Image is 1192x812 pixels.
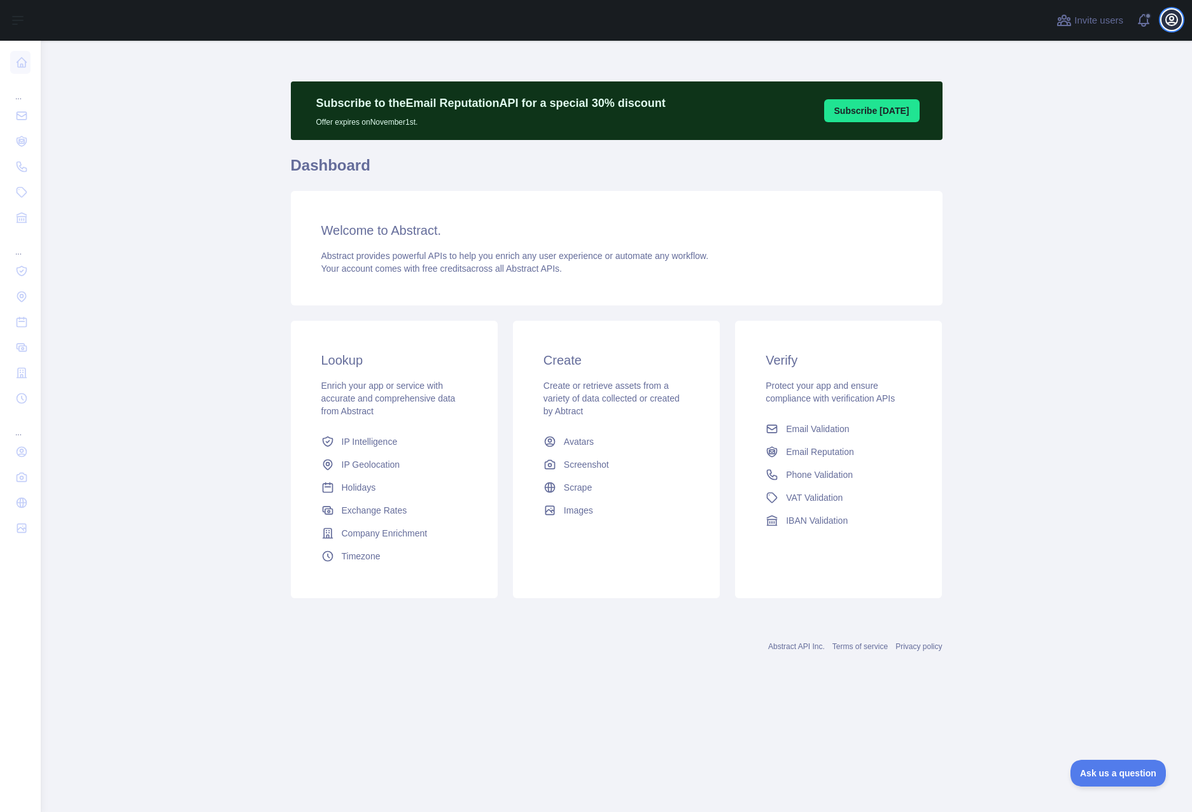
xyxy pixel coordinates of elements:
[316,476,472,499] a: Holidays
[342,527,428,540] span: Company Enrichment
[786,445,854,458] span: Email Reputation
[10,76,31,102] div: ...
[543,351,689,369] h3: Create
[423,263,466,274] span: free credits
[321,221,912,239] h3: Welcome to Abstract.
[761,463,916,486] a: Phone Validation
[786,468,853,481] span: Phone Validation
[538,430,694,453] a: Avatars
[761,417,916,440] a: Email Validation
[316,545,472,568] a: Timezone
[768,642,825,651] a: Abstract API Inc.
[316,112,666,127] p: Offer expires on November 1st.
[564,481,592,494] span: Scrape
[321,263,562,274] span: Your account comes with across all Abstract APIs.
[1074,13,1123,28] span: Invite users
[895,642,942,651] a: Privacy policy
[786,514,848,527] span: IBAN Validation
[342,458,400,471] span: IP Geolocation
[824,99,920,122] button: Subscribe [DATE]
[761,440,916,463] a: Email Reputation
[564,458,609,471] span: Screenshot
[766,351,911,369] h3: Verify
[538,499,694,522] a: Images
[342,481,376,494] span: Holidays
[321,381,456,416] span: Enrich your app or service with accurate and comprehensive data from Abstract
[1070,760,1167,787] iframe: Toggle Customer Support
[832,642,888,651] a: Terms of service
[10,232,31,257] div: ...
[316,94,666,112] p: Subscribe to the Email Reputation API for a special 30 % discount
[316,499,472,522] a: Exchange Rates
[564,504,593,517] span: Images
[1054,10,1126,31] button: Invite users
[10,412,31,438] div: ...
[538,453,694,476] a: Screenshot
[761,486,916,509] a: VAT Validation
[316,430,472,453] a: IP Intelligence
[538,476,694,499] a: Scrape
[321,351,467,369] h3: Lookup
[316,453,472,476] a: IP Geolocation
[342,504,407,517] span: Exchange Rates
[564,435,594,448] span: Avatars
[321,251,709,261] span: Abstract provides powerful APIs to help you enrich any user experience or automate any workflow.
[291,155,943,186] h1: Dashboard
[786,423,849,435] span: Email Validation
[342,435,398,448] span: IP Intelligence
[766,381,895,403] span: Protect your app and ensure compliance with verification APIs
[342,550,381,563] span: Timezone
[316,522,472,545] a: Company Enrichment
[761,509,916,532] a: IBAN Validation
[786,491,843,504] span: VAT Validation
[543,381,680,416] span: Create or retrieve assets from a variety of data collected or created by Abtract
